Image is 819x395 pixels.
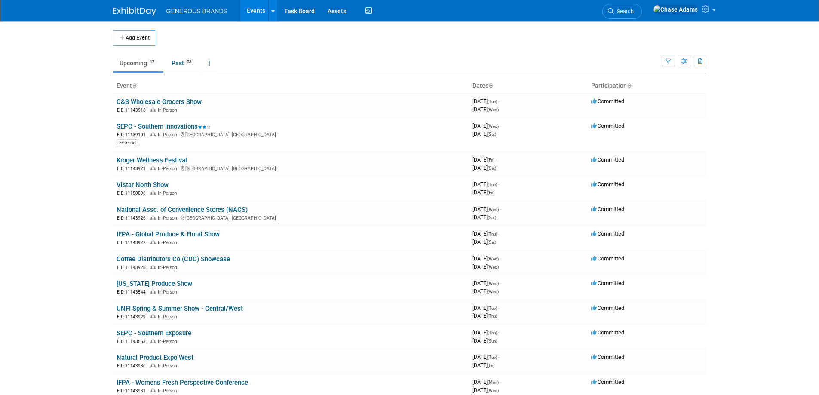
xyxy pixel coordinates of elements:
span: In-Person [158,339,180,344]
span: In-Person [158,132,180,138]
span: [DATE] [472,131,496,137]
span: - [498,329,500,336]
span: In-Person [158,388,180,394]
span: Committed [591,354,624,360]
span: EID: 11139101 [117,132,149,137]
span: - [500,255,501,262]
a: SEPC - Southern Exposure [117,329,191,337]
span: (Wed) [488,107,499,112]
a: National Assc. of Convenience Stores (NACS) [117,206,248,214]
a: C&S Wholesale Grocers Show [117,98,202,106]
span: (Fri) [488,363,494,368]
img: In-Person Event [150,107,156,112]
span: GENEROUS BRANDS [166,8,227,15]
span: - [500,379,501,385]
span: EID: 11143931 [117,389,149,393]
span: [DATE] [472,280,501,286]
a: Sort by Start Date [488,82,493,89]
span: (Mon) [488,380,499,385]
span: [DATE] [472,263,499,270]
span: EID: 11143918 [117,108,149,113]
span: (Tue) [488,306,497,311]
img: In-Person Event [150,240,156,244]
span: - [498,230,500,237]
span: (Sun) [488,339,497,343]
span: Committed [591,230,624,237]
span: EID: 11143930 [117,364,149,368]
span: In-Person [158,363,180,369]
span: - [498,354,500,360]
span: Search [614,8,634,15]
div: [GEOGRAPHIC_DATA], [GEOGRAPHIC_DATA] [117,165,466,172]
span: EID: 11143928 [117,265,149,270]
span: - [500,280,501,286]
span: (Thu) [488,314,497,318]
span: (Sat) [488,132,496,137]
span: Committed [591,206,624,212]
img: In-Person Event [150,190,156,195]
span: (Sat) [488,215,496,220]
span: (Thu) [488,331,497,335]
span: 17 [147,59,157,65]
span: [DATE] [472,387,499,393]
span: Committed [591,255,624,262]
span: (Sat) [488,240,496,245]
span: EID: 11143921 [117,166,149,171]
img: In-Person Event [150,265,156,269]
button: Add Event [113,30,156,46]
a: Coffee Distributors Co (CDC) Showcase [117,255,230,263]
a: Sort by Participation Type [627,82,631,89]
span: In-Person [158,190,180,196]
span: (Wed) [488,124,499,129]
span: Committed [591,156,624,163]
span: Committed [591,379,624,385]
span: EID: 11143927 [117,240,149,245]
a: Upcoming17 [113,55,163,71]
span: [DATE] [472,214,496,220]
span: EID: 11143929 [117,315,149,319]
a: UNFI Spring & Summer Show - Central/West [117,305,243,312]
img: In-Person Event [150,132,156,136]
span: [DATE] [472,379,501,385]
span: EID: 11150098 [117,191,149,196]
span: [DATE] [472,189,494,196]
span: (Tue) [488,99,497,104]
span: [DATE] [472,255,501,262]
span: [DATE] [472,354,500,360]
span: (Fri) [488,158,494,162]
span: In-Person [158,265,180,270]
a: Past53 [165,55,200,71]
a: Search [602,4,642,19]
span: - [498,98,500,104]
img: In-Person Event [150,339,156,343]
a: Vistar North Show [117,181,169,189]
span: (Sat) [488,166,496,171]
a: IFPA - Global Produce & Floral Show [117,230,220,238]
span: (Wed) [488,289,499,294]
span: (Wed) [488,207,499,212]
img: In-Person Event [150,314,156,318]
span: (Wed) [488,257,499,261]
th: Dates [469,79,588,93]
span: EID: 11143926 [117,216,149,220]
a: IFPA - Womens Fresh Perspective Conference [117,379,248,386]
span: In-Person [158,240,180,245]
span: - [500,206,501,212]
span: (Tue) [488,182,497,187]
span: [DATE] [472,288,499,294]
a: SEPC - Southern Innovations [117,122,211,130]
span: 53 [184,59,194,65]
span: In-Person [158,107,180,113]
span: [DATE] [472,239,496,245]
span: Committed [591,181,624,187]
span: EID: 11143563 [117,339,149,344]
th: Participation [588,79,706,93]
span: [DATE] [472,230,500,237]
span: (Wed) [488,281,499,286]
span: [DATE] [472,181,500,187]
span: In-Person [158,215,180,221]
img: ExhibitDay [113,7,156,16]
a: Natural Product Expo West [117,354,193,361]
span: (Wed) [488,388,499,393]
span: In-Person [158,166,180,171]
